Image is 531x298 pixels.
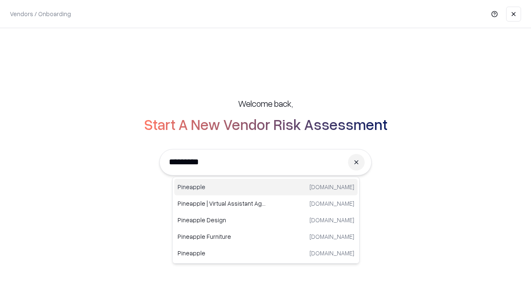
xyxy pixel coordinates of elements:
[309,199,354,208] p: [DOMAIN_NAME]
[178,216,266,224] p: Pineapple Design
[172,177,360,264] div: Suggestions
[178,249,266,257] p: Pineapple
[309,232,354,241] p: [DOMAIN_NAME]
[309,183,354,191] p: [DOMAIN_NAME]
[309,249,354,257] p: [DOMAIN_NAME]
[144,116,387,132] h2: Start A New Vendor Risk Assessment
[178,232,266,241] p: Pineapple Furniture
[10,10,71,18] p: Vendors / Onboarding
[178,199,266,208] p: Pineapple | Virtual Assistant Agency
[309,216,354,224] p: [DOMAIN_NAME]
[178,183,266,191] p: Pineapple
[238,98,293,109] h5: Welcome back,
